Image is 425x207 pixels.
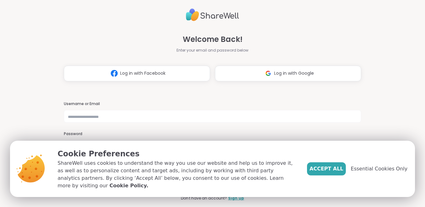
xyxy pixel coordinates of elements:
[262,68,274,79] img: ShareWell Logomark
[64,131,361,137] h3: Password
[183,34,243,45] span: Welcome Back!
[186,6,239,24] img: ShareWell Logo
[120,70,166,77] span: Log in with Facebook
[228,195,244,201] a: Sign up
[274,70,314,77] span: Log in with Google
[177,48,248,53] span: Enter your email and password below
[310,165,343,173] span: Accept All
[108,68,120,79] img: ShareWell Logomark
[64,101,361,107] h3: Username or Email
[64,66,210,81] button: Log in with Facebook
[351,165,407,173] span: Essential Cookies Only
[110,182,148,189] a: Cookie Policy.
[58,159,297,189] p: ShareWell uses cookies to understand the way you use our website and help us to improve it, as we...
[215,66,361,81] button: Log in with Google
[181,195,227,201] span: Don't have an account?
[307,162,346,175] button: Accept All
[58,148,297,159] p: Cookie Preferences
